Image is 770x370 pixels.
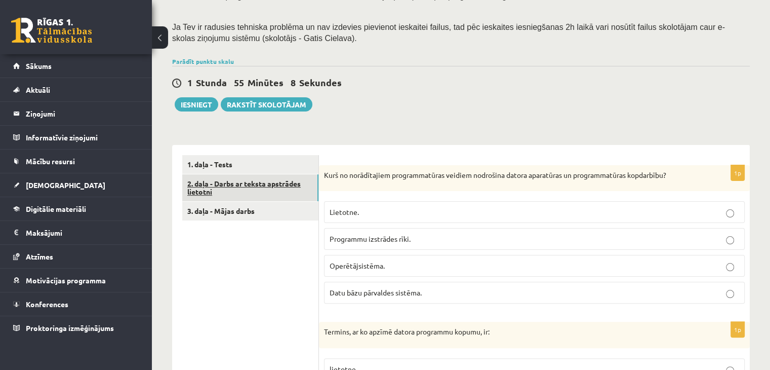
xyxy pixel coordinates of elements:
a: 2. daļa - Darbs ar teksta apstrādes lietotni [182,174,318,202]
span: Digitālie materiāli [26,204,86,213]
span: Atzīmes [26,252,53,261]
a: Atzīmes [13,245,139,268]
legend: Maksājumi [26,221,139,244]
span: Motivācijas programma [26,276,106,285]
input: Lietotne. [726,209,734,217]
span: Operētājsistēma. [330,261,385,270]
a: 3. daļa - Mājas darbs [182,202,318,220]
span: Konferences [26,300,68,309]
span: Datu bāzu pārvaldes sistēma. [330,288,422,297]
a: Rakstīt skolotājam [221,97,312,112]
a: Informatīvie ziņojumi [13,126,139,149]
a: Digitālie materiāli [13,197,139,220]
span: Minūtes [248,77,283,88]
span: Ja Tev ir radusies tehniska problēma un nav izdevies pievienot ieskaitei failus, tad pēc ieskaite... [172,23,725,43]
a: Mācību resursi [13,150,139,173]
legend: Ziņojumi [26,102,139,125]
a: 1. daļa - Tests [182,155,318,174]
p: Kurš no norādītajiem programmatūras veidiem nodrošina datora aparatūras un programmatūras kopdarb... [324,170,694,180]
span: Stunda [196,77,227,88]
span: Lietotne. [330,207,359,216]
a: Konferences [13,292,139,316]
p: 1p [731,165,745,181]
p: Termins, ar ko apzīmē datora programmu kopumu, ir: [324,327,694,337]
p: 1p [731,321,745,338]
span: Programmu izstrādes rīki. [330,234,411,243]
span: [DEMOGRAPHIC_DATA] [26,180,105,190]
span: 8 [291,77,296,88]
a: Sākums [13,54,139,78]
span: 55 [234,77,244,88]
span: Sekundes [299,77,342,88]
a: Aktuāli [13,78,139,101]
a: Rīgas 1. Tālmācības vidusskola [11,18,92,43]
input: Datu bāzu pārvaldes sistēma. [726,290,734,298]
a: Motivācijas programma [13,269,139,292]
a: Parādīt punktu skalu [172,57,234,65]
span: Sākums [26,61,52,70]
input: Operētājsistēma. [726,263,734,271]
input: Programmu izstrādes rīki. [726,236,734,244]
span: 1 [187,77,192,88]
a: Proktoringa izmēģinājums [13,316,139,340]
a: [DEMOGRAPHIC_DATA] [13,173,139,197]
legend: Informatīvie ziņojumi [26,126,139,149]
span: Aktuāli [26,85,50,94]
button: Iesniegt [175,97,218,112]
span: Mācību resursi [26,157,75,166]
a: Ziņojumi [13,102,139,125]
a: Maksājumi [13,221,139,244]
span: Proktoringa izmēģinājums [26,323,114,332]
